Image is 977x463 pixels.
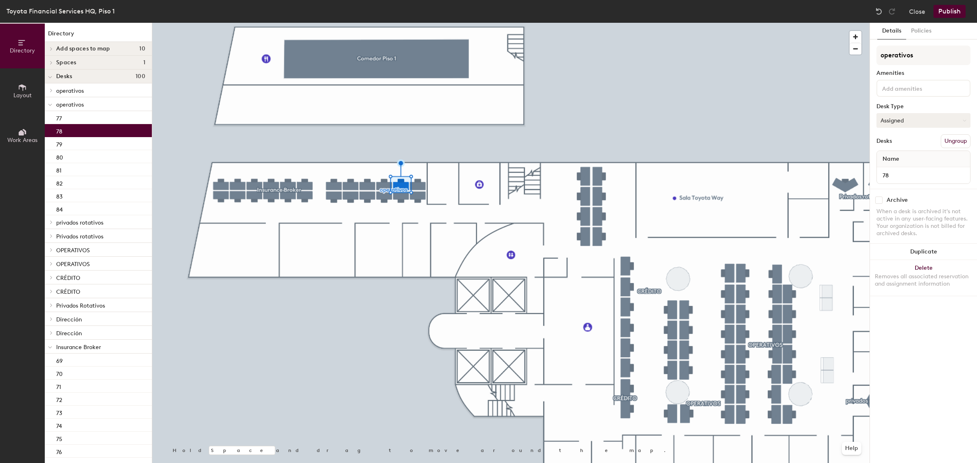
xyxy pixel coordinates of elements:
[56,344,101,351] span: Insurance Broker
[906,23,936,39] button: Policies
[13,92,32,99] span: Layout
[878,152,903,166] span: Name
[909,5,925,18] button: Close
[56,247,90,254] span: OPERATIVOS
[56,433,62,443] p: 75
[56,46,110,52] span: Add spaces to map
[56,446,62,456] p: 76
[56,101,84,108] span: operativos
[933,5,966,18] button: Publish
[56,420,62,430] p: 74
[56,316,82,323] span: Dirección
[878,170,968,181] input: Unnamed desk
[56,219,103,226] span: privados rotativos
[56,87,84,94] span: operativos
[888,7,896,15] img: Redo
[56,139,62,148] p: 79
[941,134,970,148] button: Ungroup
[56,204,63,213] p: 84
[876,208,970,237] div: When a desk is archived it's not active in any user-facing features. Your organization is not bil...
[876,138,892,144] div: Desks
[876,113,970,128] button: Assigned
[56,233,103,240] span: Privados rotativos
[56,73,72,80] span: Desks
[56,302,105,309] span: Privados Rotativos
[56,126,62,135] p: 78
[45,29,152,42] h1: Directory
[56,394,62,404] p: 72
[875,273,972,288] div: Removes all associated reservation and assignment information
[56,368,63,378] p: 70
[877,23,906,39] button: Details
[876,70,970,76] div: Amenities
[56,178,63,187] p: 82
[7,6,115,16] div: Toyota Financial Services HQ, Piso 1
[56,113,62,122] p: 77
[875,7,883,15] img: Undo
[56,261,90,268] span: OPERATIVOS
[139,46,145,52] span: 10
[56,191,63,200] p: 83
[10,47,35,54] span: Directory
[870,244,977,260] button: Duplicate
[881,83,954,93] input: Add amenities
[887,197,908,203] div: Archive
[7,137,37,144] span: Work Areas
[56,381,61,391] p: 71
[56,152,63,161] p: 80
[876,103,970,110] div: Desk Type
[56,288,80,295] span: CRÉDITO
[56,165,61,174] p: 81
[56,407,62,417] p: 73
[56,355,63,365] p: 69
[56,59,77,66] span: Spaces
[136,73,145,80] span: 100
[56,330,82,337] span: Dirección
[870,260,977,296] button: DeleteRemoves all associated reservation and assignment information
[56,275,80,282] span: CRÉDITO
[842,442,861,455] button: Help
[143,59,145,66] span: 1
